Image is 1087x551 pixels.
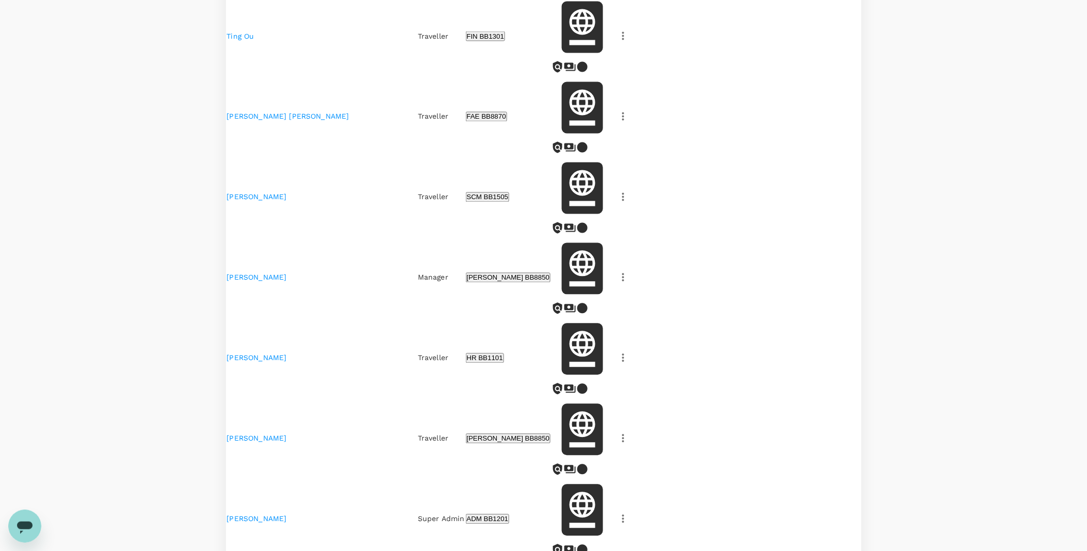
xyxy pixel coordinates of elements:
[466,112,507,122] button: FAE BB8870
[227,112,349,121] a: [PERSON_NAME] [PERSON_NAME]
[227,32,254,40] a: Ting Ou
[418,434,448,443] span: Traveller
[8,510,41,543] iframe: Button to launch messaging window
[418,273,448,282] span: Manager
[418,112,448,121] span: Traveller
[466,273,551,283] button: [PERSON_NAME] BB8850
[466,192,510,202] button: SCM BB1505
[467,354,503,362] span: HR BB1101
[466,434,551,444] button: [PERSON_NAME] BB8850
[466,31,506,41] button: FIN BB1301
[227,354,287,362] a: [PERSON_NAME]
[418,354,448,362] span: Traveller
[467,435,550,443] span: [PERSON_NAME] BB8850
[466,514,510,524] button: ADM BB1201
[466,353,504,363] button: HR BB1101
[227,273,287,282] a: [PERSON_NAME]
[418,193,448,201] span: Traveller
[418,515,465,523] span: Super Admin
[467,113,506,121] span: FAE BB8870
[467,274,550,282] span: [PERSON_NAME] BB8850
[227,515,287,523] a: [PERSON_NAME]
[227,193,287,201] a: [PERSON_NAME]
[227,434,287,443] a: [PERSON_NAME]
[418,32,448,40] span: Traveller
[467,33,505,40] span: FIN BB1301
[467,193,509,201] span: SCM BB1505
[467,515,509,523] span: ADM BB1201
